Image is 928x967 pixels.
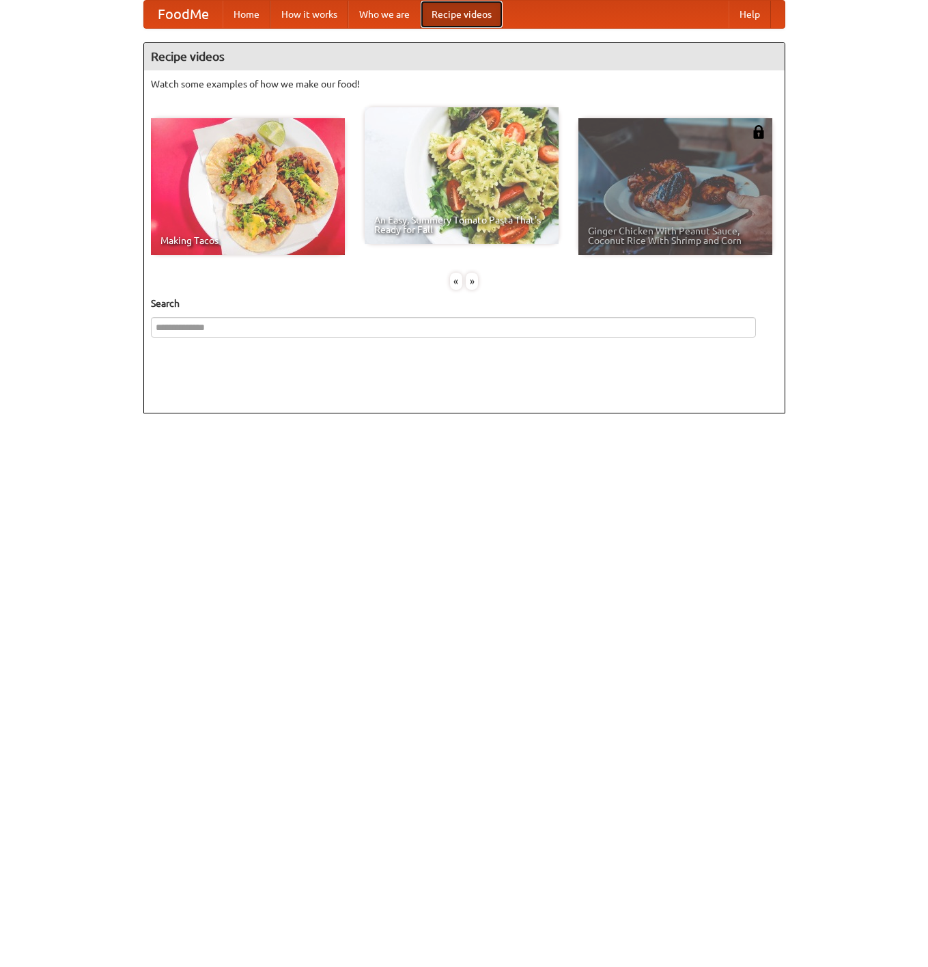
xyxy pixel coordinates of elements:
a: An Easy, Summery Tomato Pasta That's Ready for Fall [365,107,559,244]
a: Recipe videos [421,1,503,28]
div: « [450,273,462,290]
a: Help [729,1,771,28]
a: FoodMe [144,1,223,28]
img: 483408.png [752,125,765,139]
a: How it works [270,1,348,28]
a: Who we are [348,1,421,28]
div: » [466,273,478,290]
h4: Recipe videos [144,43,785,70]
span: Making Tacos [160,236,335,245]
span: An Easy, Summery Tomato Pasta That's Ready for Fall [374,215,549,234]
p: Watch some examples of how we make our food! [151,77,778,91]
h5: Search [151,297,778,310]
a: Home [223,1,270,28]
a: Making Tacos [151,118,345,255]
